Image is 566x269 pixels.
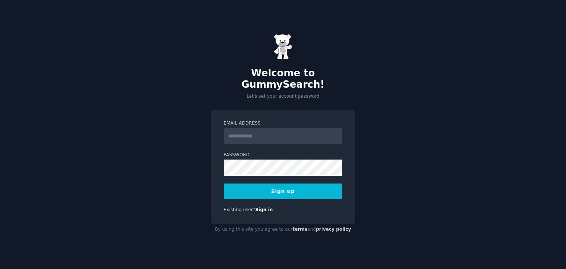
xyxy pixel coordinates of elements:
span: Existing user? [224,207,255,212]
label: Email Address [224,120,342,127]
a: privacy policy [316,227,351,232]
h2: Welcome to GummySearch! [211,67,355,91]
a: Sign in [255,207,273,212]
img: Gummy Bear [274,34,292,60]
label: Password [224,152,342,158]
p: Let's set your account password [211,93,355,100]
button: Sign up [224,184,342,199]
div: By using this site you agree to our and [211,224,355,235]
a: terms [293,227,307,232]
